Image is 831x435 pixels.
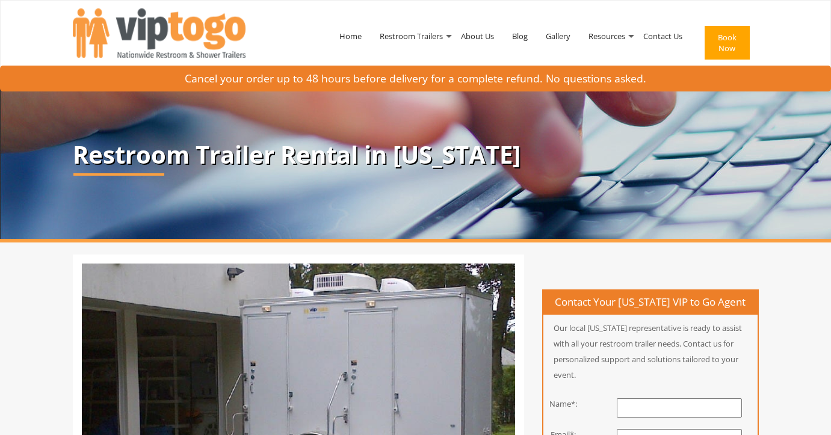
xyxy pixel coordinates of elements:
[452,5,503,67] a: About Us
[634,5,691,67] a: Contact Us
[534,398,593,410] div: Name*:
[543,291,758,315] h4: Contact Your [US_STATE] VIP to Go Agent
[330,5,371,67] a: Home
[73,8,246,58] img: VIPTOGO
[503,5,537,67] a: Blog
[579,5,634,67] a: Resources
[371,5,452,67] a: Restroom Trailers
[73,141,759,168] p: Restroom Trailer Rental in [US_STATE]
[705,26,750,60] button: Book Now
[691,5,759,85] a: Book Now
[537,5,579,67] a: Gallery
[543,320,758,383] p: Our local [US_STATE] representative is ready to assist with all your restroom trailer needs. Cont...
